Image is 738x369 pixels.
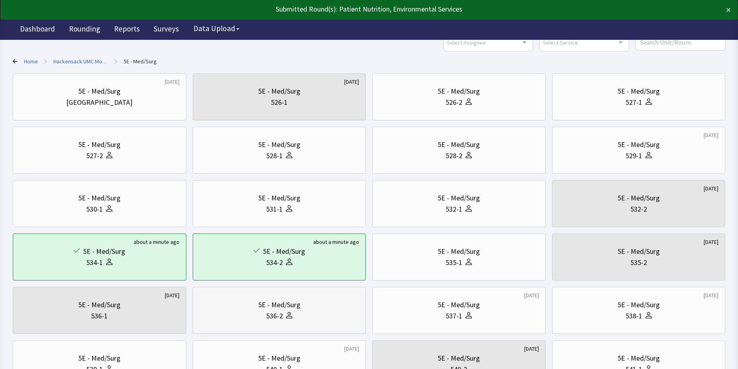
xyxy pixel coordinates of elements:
[258,353,300,364] div: 5E - Med/Surg
[344,345,359,353] div: [DATE]
[618,139,660,150] div: 5E - Med/Surg
[446,150,462,161] div: 528-2
[438,86,480,97] div: 5E - Med/Surg
[53,57,108,65] a: Hackensack UMC Mountainside
[165,78,180,86] div: [DATE]
[114,53,117,69] span: >
[148,20,185,40] a: Surveys
[14,20,61,40] a: Dashboard
[24,57,38,65] a: Home
[83,246,125,257] div: 5E - Med/Surg
[78,139,120,150] div: 5E - Med/Surg
[524,291,539,299] div: [DATE]
[626,97,642,108] div: 527-1
[124,57,157,65] a: 5E - Med/Surg
[618,192,660,204] div: 5E - Med/Surg
[258,139,300,150] div: 5E - Med/Surg
[66,97,132,108] div: [GEOGRAPHIC_DATA]
[704,291,718,299] div: [DATE]
[258,86,300,97] div: 5E - Med/Surg
[446,310,462,322] div: 537-1
[44,53,47,69] span: >
[258,299,300,310] div: 5E - Med/Surg
[263,246,305,257] div: 5E - Med/Surg
[86,204,103,215] div: 530-1
[447,38,486,47] span: Select Assignee
[78,86,120,97] div: 5E - Med/Surg
[271,97,288,108] div: 526-1
[524,345,539,353] div: [DATE]
[618,86,660,97] div: 5E - Med/Surg
[438,246,480,257] div: 5E - Med/Surg
[63,20,106,40] a: Rounding
[344,78,359,86] div: [DATE]
[618,299,660,310] div: 5E - Med/Surg
[438,192,480,204] div: 5E - Med/Surg
[266,310,283,322] div: 536-2
[630,257,647,268] div: 535-2
[618,353,660,364] div: 5E - Med/Surg
[630,204,647,215] div: 532-2
[165,291,180,299] div: [DATE]
[704,238,718,246] div: [DATE]
[446,97,462,108] div: 526-2
[446,204,462,215] div: 532-1
[258,192,300,204] div: 5E - Med/Surg
[108,20,146,40] a: Reports
[543,38,578,47] span: Select Service
[446,257,462,268] div: 535-1
[266,150,283,161] div: 528-1
[726,4,731,16] button: ×
[438,299,480,310] div: 5E - Med/Surg
[266,257,283,268] div: 534-2
[704,184,718,192] div: [DATE]
[626,310,642,322] div: 538-1
[86,150,103,161] div: 527-2
[438,353,480,364] div: 5E - Med/Surg
[7,4,659,15] div: Submitted Round(s): Patient Nutrition, Environmental Services
[86,257,103,268] div: 534-1
[78,299,120,310] div: 5E - Med/Surg
[704,131,718,139] div: [DATE]
[78,353,120,364] div: 5E - Med/Surg
[618,246,660,257] div: 5E - Med/Surg
[189,21,244,36] button: Data Upload
[78,192,120,204] div: 5E - Med/Surg
[635,34,725,50] input: Search Unit/Room
[266,204,283,215] div: 531-1
[438,139,480,150] div: 5E - Med/Surg
[626,150,642,161] div: 529-1
[134,238,180,246] div: about a minute ago
[91,310,108,322] div: 536-1
[313,238,359,246] div: about a minute ago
